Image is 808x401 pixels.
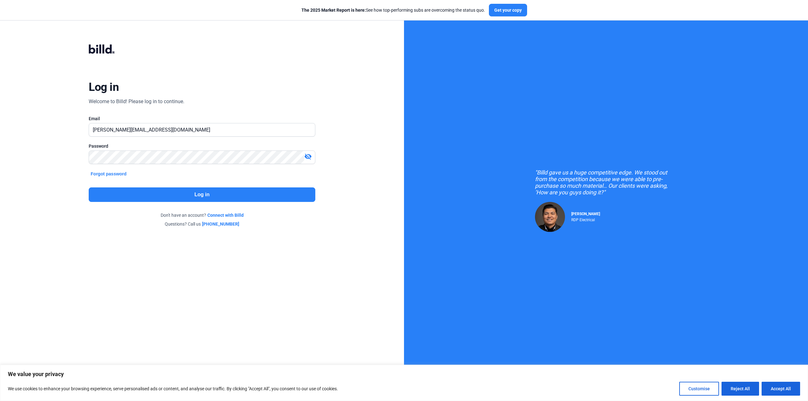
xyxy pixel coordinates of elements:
button: Customise [679,382,719,396]
div: Welcome to Billd! Please log in to continue. [89,98,184,105]
button: Accept All [762,382,800,396]
span: [PERSON_NAME] [571,212,600,216]
span: The 2025 Market Report is here: [301,8,366,13]
button: Reject All [722,382,759,396]
button: Log in [89,187,315,202]
div: RDP Electrical [571,216,600,222]
div: Log in [89,80,119,94]
a: [PHONE_NUMBER] [202,221,239,227]
button: Forgot password [89,170,128,177]
p: We value your privacy [8,370,800,378]
div: Don't have an account? [89,212,315,218]
div: Password [89,143,315,149]
div: Email [89,115,315,122]
button: Get your copy [489,4,527,16]
div: "Billd gave us a huge competitive edge. We stood out from the competition because we were able to... [535,169,677,196]
mat-icon: visibility_off [304,153,312,160]
img: Raul Pacheco [535,202,565,232]
div: See how top-performing subs are overcoming the status quo. [301,7,485,13]
div: Questions? Call us [89,221,315,227]
p: We use cookies to enhance your browsing experience, serve personalised ads or content, and analys... [8,385,338,392]
a: Connect with Billd [207,212,244,218]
